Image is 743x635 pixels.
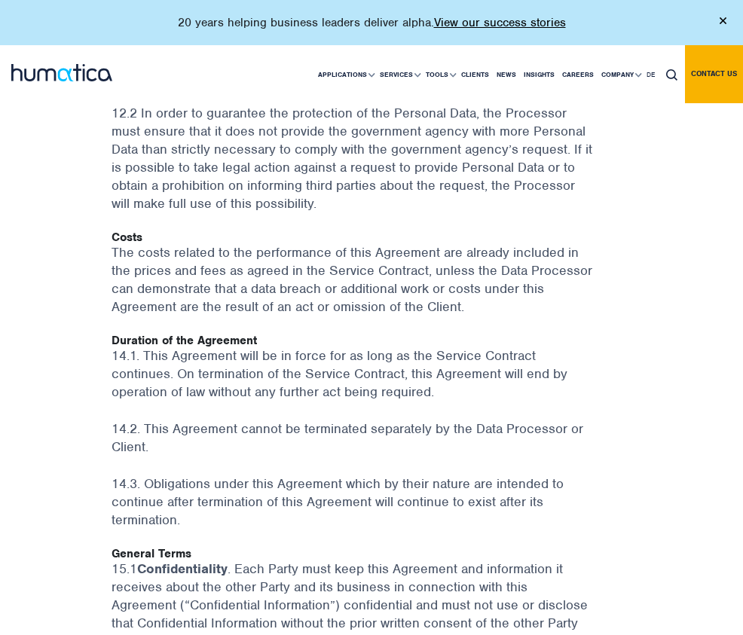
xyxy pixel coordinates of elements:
span: DE [647,70,655,79]
a: Careers [558,46,598,103]
a: News [493,46,520,103]
strong: General Terms [112,546,191,561]
img: logo [11,64,112,81]
p: 14.2. This Agreement cannot be terminated separately by the Data Processor or Client. [112,420,631,475]
a: Company [598,46,643,103]
img: search_icon [666,69,677,81]
a: Contact us [685,45,743,103]
a: View our success stories [434,15,566,30]
p: 12.2 In order to guarantee the protection of the Personal Data, the Processor must ensure that it... [112,104,631,231]
p: 20 years helping business leaders deliver alpha. [178,15,566,30]
p: 14.1. This Agreement will be in force for as long as the Service Contract continues. On terminati... [112,347,631,420]
strong: Costs [112,230,142,245]
a: Applications [314,46,376,103]
p: The costs related to the performance of this Agreement are already included in the prices and fee... [112,243,631,334]
strong: Confidentiality [137,560,228,577]
a: Tools [422,46,457,103]
a: Clients [457,46,493,103]
strong: Duration of the Agreement [112,333,257,348]
a: DE [643,46,659,103]
p: 14.3. Obligations under this Agreement which by their nature are intended to continue after termi... [112,475,631,548]
a: Services [376,46,422,103]
a: Insights [520,46,558,103]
